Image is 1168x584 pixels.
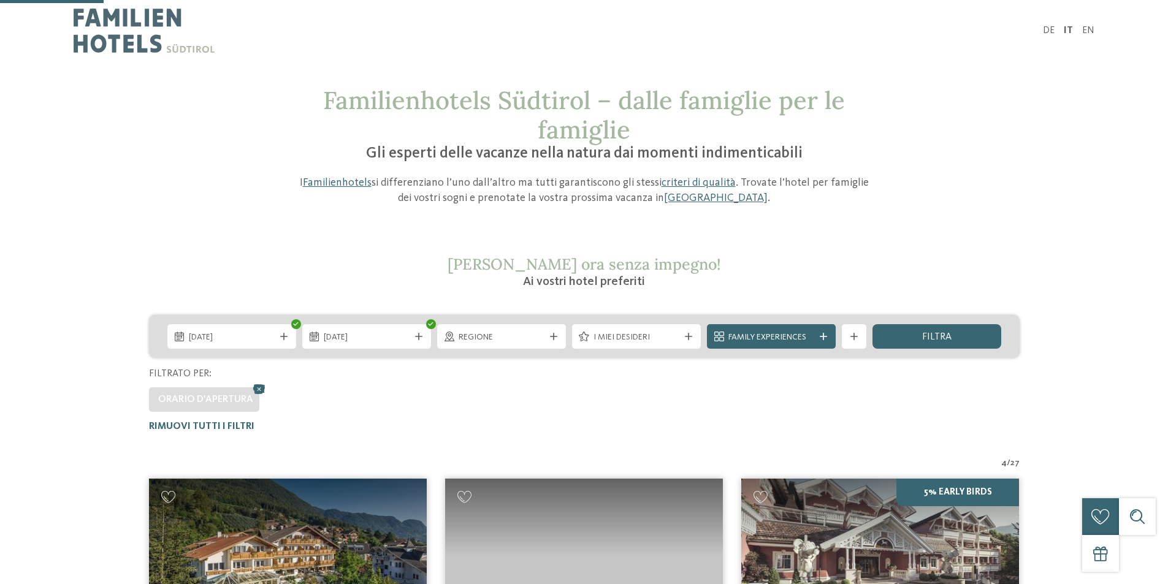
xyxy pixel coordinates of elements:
[1043,26,1055,36] a: DE
[149,369,212,379] span: Filtrato per:
[459,332,544,344] span: Regione
[1082,26,1094,36] a: EN
[158,395,253,404] span: Orario d'apertura
[922,332,952,342] span: filtra
[1010,457,1020,469] span: 27
[448,254,721,274] span: [PERSON_NAME] ora senza impegno!
[594,332,679,344] span: I miei desideri
[366,146,803,161] span: Gli esperti delle vacanze nella natura dai momenti indimenticabili
[523,276,645,288] span: Ai vostri hotel preferiti
[1064,26,1073,36] a: IT
[293,175,876,206] p: I si differenziano l’uno dall’altro ma tutti garantiscono gli stessi . Trovate l’hotel per famigl...
[324,332,410,344] span: [DATE]
[1007,457,1010,469] span: /
[149,422,254,431] span: Rimuovi tutti i filtri
[189,332,275,344] span: [DATE]
[728,332,814,344] span: Family Experiences
[662,177,736,188] a: criteri di qualità
[303,177,372,188] a: Familienhotels
[1001,457,1007,469] span: 4
[664,192,768,203] a: [GEOGRAPHIC_DATA]
[323,85,845,145] span: Familienhotels Südtirol – dalle famiglie per le famiglie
